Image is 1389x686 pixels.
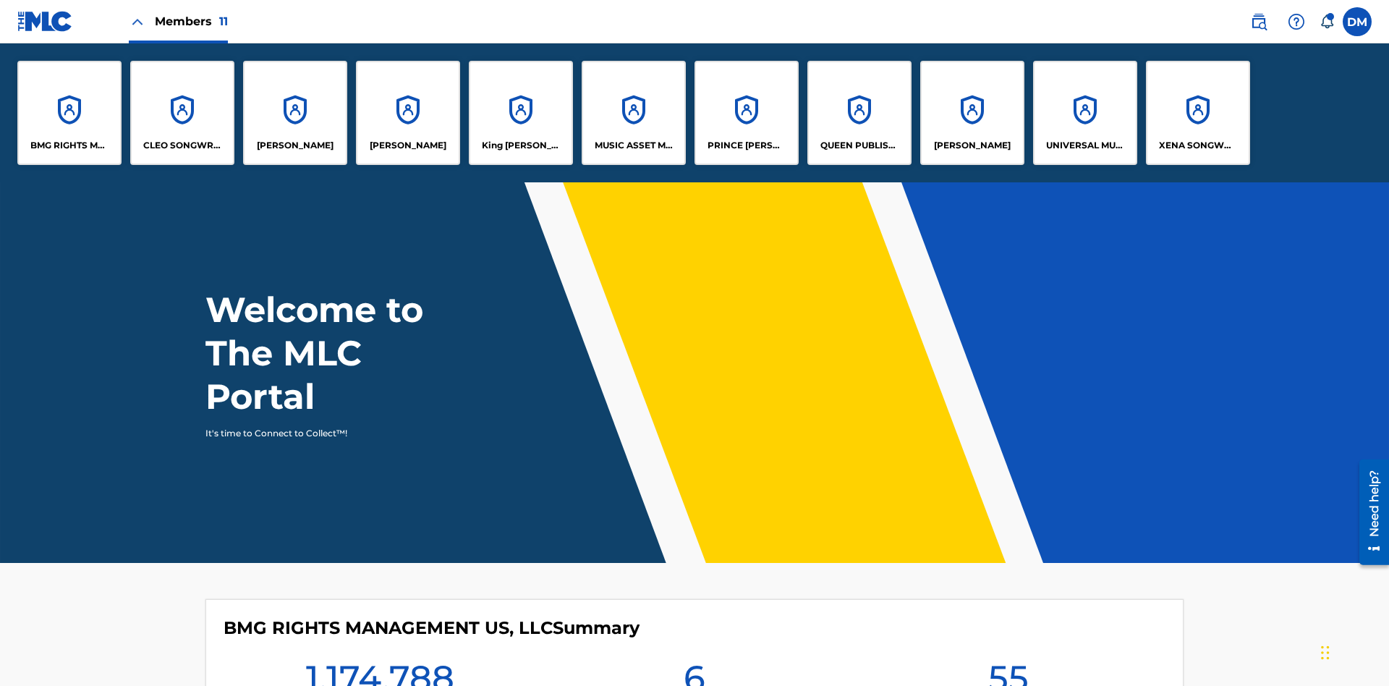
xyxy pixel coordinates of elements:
a: AccountsMUSIC ASSET MANAGEMENT (MAM) [582,61,686,165]
p: EYAMA MCSINGER [370,139,446,152]
img: search [1250,13,1267,30]
a: Accounts[PERSON_NAME] [920,61,1024,165]
p: RONALD MCTESTERSON [934,139,1011,152]
p: It's time to Connect to Collect™! [205,427,456,440]
span: 11 [219,14,228,28]
p: UNIVERSAL MUSIC PUB GROUP [1046,139,1125,152]
a: AccountsQUEEN PUBLISHA [807,61,912,165]
iframe: Chat Widget [1317,617,1389,686]
p: ELVIS COSTELLO [257,139,334,152]
h4: BMG RIGHTS MANAGEMENT US, LLC [224,617,640,639]
a: AccountsKing [PERSON_NAME] [469,61,573,165]
p: King McTesterson [482,139,561,152]
p: BMG RIGHTS MANAGEMENT US, LLC [30,139,109,152]
p: XENA SONGWRITER [1159,139,1238,152]
div: User Menu [1343,7,1372,36]
a: Accounts[PERSON_NAME] [243,61,347,165]
a: AccountsBMG RIGHTS MANAGEMENT US, LLC [17,61,122,165]
div: Drag [1321,631,1330,674]
p: PRINCE MCTESTERSON [708,139,786,152]
a: Public Search [1244,7,1273,36]
h1: Welcome to The MLC Portal [205,288,476,418]
a: AccountsUNIVERSAL MUSIC PUB GROUP [1033,61,1137,165]
a: AccountsCLEO SONGWRITER [130,61,234,165]
div: Notifications [1320,14,1334,29]
img: Close [129,13,146,30]
p: QUEEN PUBLISHA [820,139,899,152]
a: AccountsXENA SONGWRITER [1146,61,1250,165]
div: Help [1282,7,1311,36]
a: AccountsPRINCE [PERSON_NAME] [694,61,799,165]
img: help [1288,13,1305,30]
p: MUSIC ASSET MANAGEMENT (MAM) [595,139,674,152]
img: MLC Logo [17,11,73,32]
span: Members [155,13,228,30]
p: CLEO SONGWRITER [143,139,222,152]
iframe: Resource Center [1348,454,1389,572]
a: Accounts[PERSON_NAME] [356,61,460,165]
